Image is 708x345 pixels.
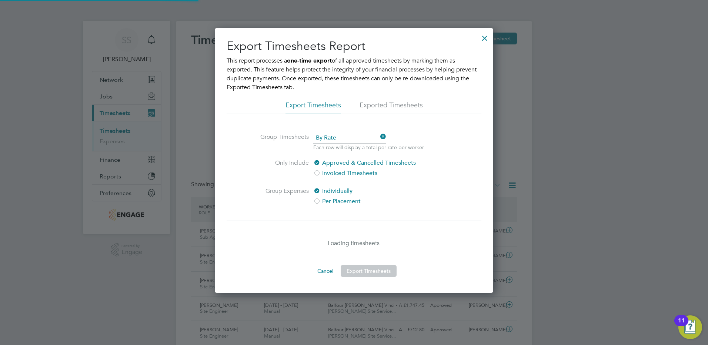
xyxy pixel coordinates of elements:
div: 11 [678,321,685,330]
button: Export Timesheets [341,265,397,277]
label: Per Placement [313,197,437,206]
label: Group Timesheets [253,133,309,150]
p: Each row will display a total per rate per worker [313,144,424,151]
b: one-time export [287,57,332,64]
button: Open Resource Center, 11 new notifications [678,315,702,339]
li: Exported Timesheets [360,101,423,114]
li: Export Timesheets [285,101,341,114]
span: By Rate [313,133,386,144]
label: Group Expenses [253,187,309,206]
p: Loading timesheets [227,239,481,248]
button: Cancel [311,265,339,277]
label: Individually [313,187,437,195]
label: Approved & Cancelled Timesheets [313,158,437,167]
h2: Export Timesheets Report [227,38,481,54]
label: Only Include [253,158,309,178]
p: This report processes a of all approved timesheets by marking them as exported. This feature help... [227,56,481,92]
label: Invoiced Timesheets [313,169,437,178]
